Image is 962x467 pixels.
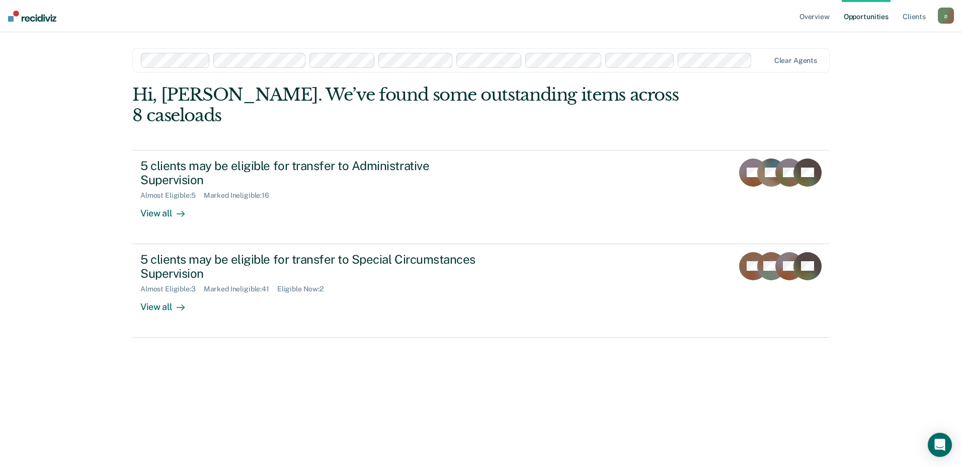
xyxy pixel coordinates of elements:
div: Marked Ineligible : 16 [204,191,277,200]
a: 5 clients may be eligible for transfer to Special Circumstances SupervisionAlmost Eligible:3Marke... [132,244,830,338]
div: Marked Ineligible : 41 [204,285,277,293]
div: View all [140,293,197,313]
div: Open Intercom Messenger [928,433,952,457]
div: Almost Eligible : 5 [140,191,204,200]
button: p [938,8,954,24]
img: Recidiviz [8,11,56,22]
div: 5 clients may be eligible for transfer to Administrative Supervision [140,159,494,188]
div: Eligible Now : 2 [277,285,332,293]
div: Clear agents [774,56,817,65]
div: 5 clients may be eligible for transfer to Special Circumstances Supervision [140,252,494,281]
div: Almost Eligible : 3 [140,285,204,293]
div: Hi, [PERSON_NAME]. We’ve found some outstanding items across 8 caseloads [132,85,690,126]
a: 5 clients may be eligible for transfer to Administrative SupervisionAlmost Eligible:5Marked Ineli... [132,150,830,244]
div: View all [140,200,197,219]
